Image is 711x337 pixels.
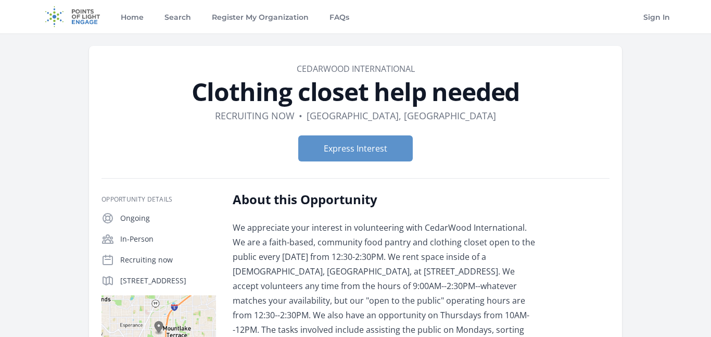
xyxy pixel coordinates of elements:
[120,276,216,286] p: [STREET_ADDRESS]
[101,195,216,204] h3: Opportunity Details
[299,108,302,123] div: •
[307,108,496,123] dd: [GEOGRAPHIC_DATA], [GEOGRAPHIC_DATA]
[233,191,537,208] h2: About this Opportunity
[120,234,216,244] p: In-Person
[215,108,295,123] dd: Recruiting now
[101,79,610,104] h1: Clothing closet help needed
[120,255,216,265] p: Recruiting now
[298,135,413,161] button: Express Interest
[297,63,415,74] a: CedarWood International
[120,213,216,223] p: Ongoing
